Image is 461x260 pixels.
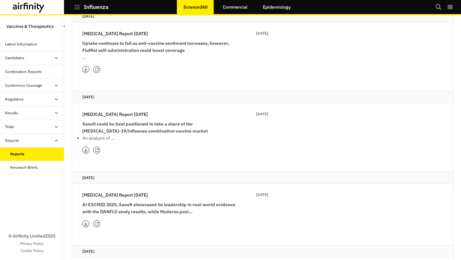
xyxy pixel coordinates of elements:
[82,94,443,100] p: [DATE]
[60,22,69,30] button: Close Sidebar
[20,248,44,254] a: Cookie Policy
[82,248,443,255] p: [DATE]
[82,40,236,61] div: …
[5,138,19,143] div: Reports
[20,241,44,247] a: Privacy Policy
[82,175,443,181] p: [DATE]
[82,13,443,20] p: [DATE]
[84,4,109,10] p: Influenza
[82,202,235,215] strong: At ESCMID 2025, Sanofi showcased its leadership in real-world evidence with the DANFLU study resu...
[82,30,148,37] p: [MEDICAL_DATA] Report [DATE]
[10,151,24,157] div: Reports
[6,20,53,32] p: Vaccines & Therapeutics
[5,124,14,130] div: Trials
[5,110,18,116] div: Results
[5,83,42,88] div: Conference Coverage
[82,134,236,142] p: An analysis of …
[82,121,208,134] strong: Sanofi could be best positioned to take a share of the [MEDICAL_DATA]-19/influenza combination va...
[10,165,38,170] div: Research Briefs
[5,41,37,47] div: Latest Information
[256,30,268,37] p: [DATE]
[256,111,268,117] p: [DATE]
[5,96,24,102] div: Regulatory
[8,233,55,240] p: © Airfinity Limited 2025
[435,2,442,12] button: Search
[256,191,268,198] p: [DATE]
[82,191,148,199] p: [MEDICAL_DATA] Report [DATE]
[74,2,109,12] button: Influenza
[183,4,207,10] p: Science360
[82,40,229,53] strong: Uptake continues to fall as anti-vaccine sentiment increases, however, FluMist self-administratio...
[5,55,24,61] div: Candidates
[5,69,42,75] div: Combination Reports
[82,111,148,118] p: [MEDICAL_DATA] Report [DATE]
